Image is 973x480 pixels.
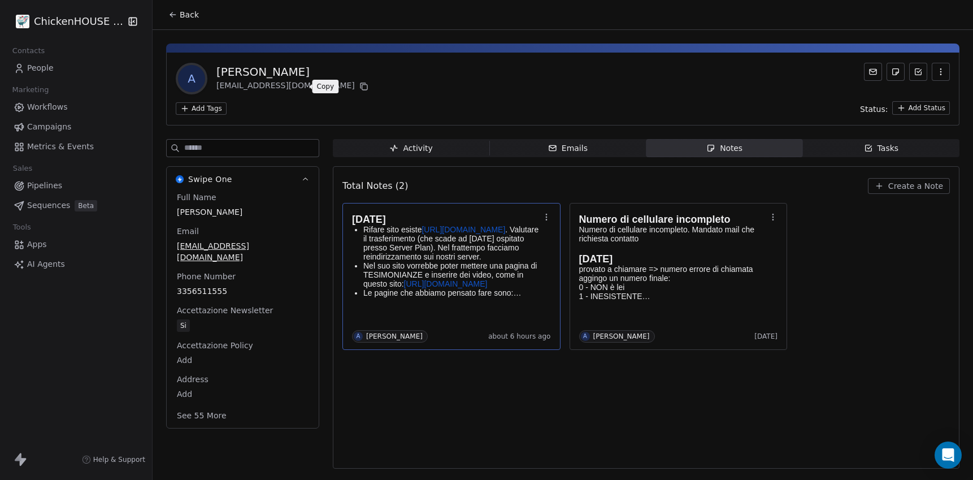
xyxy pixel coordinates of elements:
span: Full Name [175,192,219,203]
button: ChickenHOUSE snc [14,12,120,31]
img: tab_domain_overview_orange.svg [47,66,56,75]
a: AI Agents [9,255,143,274]
span: Marketing [7,81,54,98]
div: A [357,332,360,341]
span: Create a Note [888,180,943,192]
span: Swipe One [188,174,232,185]
p: 0 - NON è lei [579,283,767,292]
span: Back [180,9,199,20]
span: about 6 hours ago [488,332,550,341]
span: A [178,65,205,92]
a: Metrics & Events [9,137,143,156]
a: Workflows [9,98,143,116]
span: Sequences [27,200,70,211]
button: See 55 More [170,405,233,426]
a: Campaigns [9,118,143,136]
span: Email [175,226,201,237]
span: Metrics & Events [27,141,94,153]
span: [PERSON_NAME] [177,206,309,218]
span: Help & Support [93,455,145,464]
span: Add [177,388,309,400]
img: Swipe One [176,175,184,183]
img: website_grey.svg [18,29,27,38]
button: Swipe OneSwipe One [167,167,319,192]
div: v 4.0.25 [32,18,55,27]
span: [EMAIL_ADDRESS][DOMAIN_NAME] [177,240,309,263]
span: ChickenHOUSE snc [34,14,124,29]
span: Total Notes (2) [342,179,408,193]
div: Dominio: [DOMAIN_NAME] [29,29,127,38]
a: [URL][DOMAIN_NAME] [422,225,505,234]
span: Add [177,354,309,366]
div: Activity [389,142,432,154]
span: Address [175,374,211,385]
p: Rifare sito esiste . Valutare il trasferimento (che scade ad [DATE] ospitato presso Server Plan).... [363,225,540,261]
span: Accettazione Policy [175,340,255,351]
button: Back [162,5,206,25]
a: [URL][DOMAIN_NAME] [404,279,488,288]
span: Status: [860,103,888,115]
span: Contacts [7,42,50,59]
a: SequencesBeta [9,196,143,215]
img: tab_keywords_by_traffic_grey.svg [114,66,123,75]
span: Pipelines [27,180,62,192]
div: Dominio [59,67,86,74]
div: [EMAIL_ADDRESS][DOMAIN_NAME] [216,80,371,93]
span: Apps [27,239,47,250]
span: Beta [75,200,97,211]
p: Copy [317,82,335,91]
p: provato a chiamare => numero errore di chiamata [579,265,767,274]
a: People [9,59,143,77]
span: Campaigns [27,121,71,133]
button: Add Tags [176,102,227,115]
div: [PERSON_NAME] [366,332,423,340]
span: 3356511555 [177,286,309,297]
a: Pipelines [9,176,143,195]
div: [PERSON_NAME] [216,64,371,80]
img: logo_orange.svg [18,18,27,27]
span: Workflows [27,101,68,113]
div: A [583,332,587,341]
p: Le pagine che abbiamo pensato fare sono: [363,288,540,297]
img: 4.jpg [16,15,29,28]
div: Emails [548,142,588,154]
div: [PERSON_NAME] [593,332,650,340]
h1: [DATE] [352,214,540,225]
button: Create a Note [868,178,950,194]
span: Sales [8,160,37,177]
span: [DATE] [754,332,777,341]
span: Accettazione Newsletter [175,305,275,316]
span: Tools [8,219,36,236]
span: People [27,62,54,74]
p: aggingo un numero finale: [579,274,767,283]
div: Keyword (traffico) [126,67,188,74]
div: Open Intercom Messenger [935,442,962,469]
a: Help & Support [82,455,145,464]
h1: Numero di cellulare incompleto [579,214,767,225]
p: Numero di cellulare incompleto. Mandato mail che richiesta contatto [579,225,767,243]
h1: [DATE] [579,253,767,265]
p: Nel suo sito vorrebbe poter mettere una pagina di TESIMONIANZE e inserire dei video, come in ques... [363,261,540,288]
button: Add Status [892,101,950,115]
span: Phone Number [175,271,238,282]
span: AI Agents [27,258,65,270]
div: Si [180,320,186,331]
div: Tasks [864,142,899,154]
div: Swipe OneSwipe One [167,192,319,428]
p: 1 - INESISTENTE [579,292,767,301]
a: Apps [9,235,143,254]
